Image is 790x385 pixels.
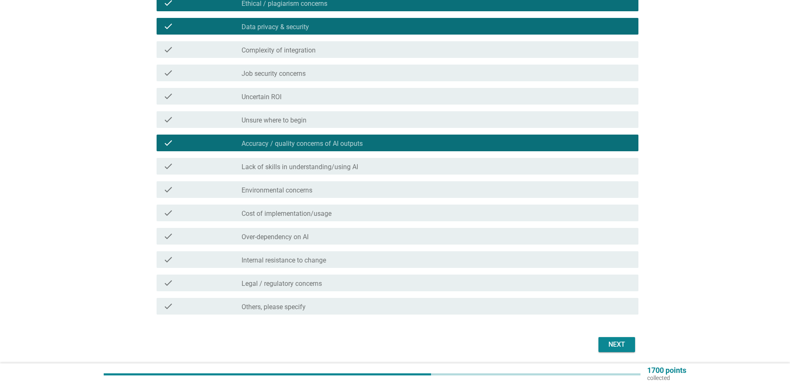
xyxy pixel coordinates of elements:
[163,301,173,311] i: check
[163,115,173,125] i: check
[242,233,309,241] label: Over-dependency on AI
[242,210,331,218] label: Cost of implementation/usage
[242,163,358,171] label: Lack of skills in understanding/using AI
[163,231,173,241] i: check
[242,23,309,31] label: Data privacy & security
[163,208,173,218] i: check
[242,303,306,311] label: Others, please specify
[163,91,173,101] i: check
[647,374,686,382] p: collected
[163,278,173,288] i: check
[242,140,363,148] label: Accuracy / quality concerns of AI outputs
[163,161,173,171] i: check
[242,186,312,195] label: Environmental concerns
[647,367,686,374] p: 1700 points
[163,68,173,78] i: check
[242,46,316,55] label: Complexity of integration
[163,255,173,265] i: check
[242,93,282,101] label: Uncertain ROI
[163,21,173,31] i: check
[163,185,173,195] i: check
[598,337,635,352] button: Next
[242,256,326,265] label: Internal resistance to change
[242,70,306,78] label: Job security concerns
[242,280,322,288] label: Legal / regulatory concerns
[242,116,307,125] label: Unsure where to begin
[163,45,173,55] i: check
[163,138,173,148] i: check
[605,340,628,350] div: Next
